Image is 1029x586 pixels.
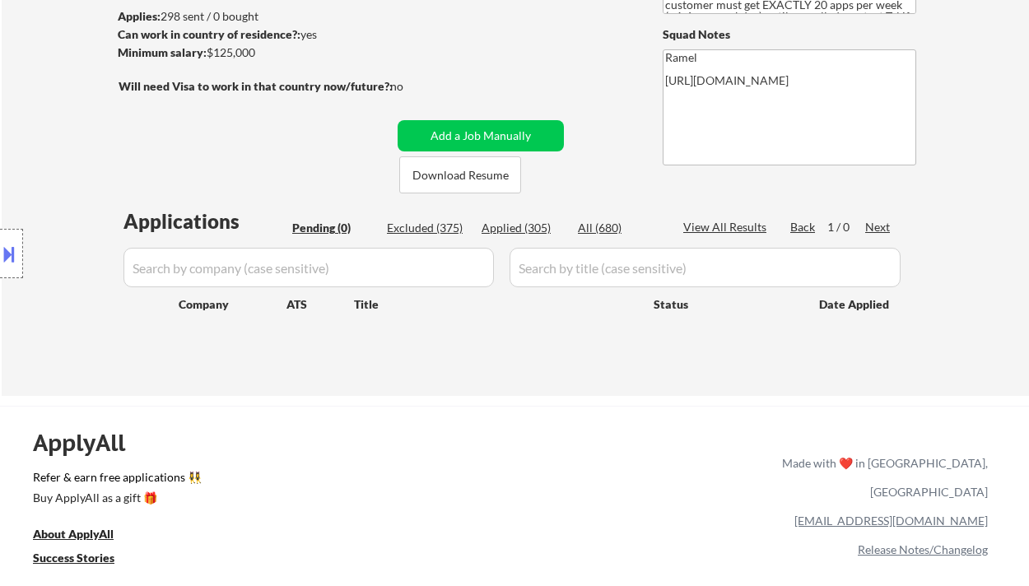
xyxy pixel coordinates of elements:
[33,551,114,565] u: Success Stories
[118,44,392,61] div: $125,000
[794,514,988,528] a: [EMAIL_ADDRESS][DOMAIN_NAME]
[858,542,988,556] a: Release Notes/Changelog
[118,45,207,59] strong: Minimum salary:
[292,220,375,236] div: Pending (0)
[790,219,817,235] div: Back
[482,220,564,236] div: Applied (305)
[683,219,771,235] div: View All Results
[510,248,901,287] input: Search by title (case sensitive)
[33,472,438,489] a: Refer & earn free applications 👯‍♀️
[775,449,988,506] div: Made with ❤️ in [GEOGRAPHIC_DATA], [GEOGRAPHIC_DATA]
[33,492,198,504] div: Buy ApplyAll as a gift 🎁
[398,120,564,151] button: Add a Job Manually
[654,289,795,319] div: Status
[123,248,494,287] input: Search by company (case sensitive)
[354,296,638,313] div: Title
[819,296,892,313] div: Date Applied
[118,9,161,23] strong: Applies:
[827,219,865,235] div: 1 / 0
[33,489,198,509] a: Buy ApplyAll as a gift 🎁
[399,156,521,193] button: Download Resume
[390,78,437,95] div: no
[118,8,392,25] div: 298 sent / 0 bought
[33,525,137,546] a: About ApplyAll
[118,27,300,41] strong: Can work in country of residence?:
[286,296,354,313] div: ATS
[578,220,660,236] div: All (680)
[387,220,469,236] div: Excluded (375)
[663,26,916,43] div: Squad Notes
[33,429,144,457] div: ApplyAll
[118,26,387,43] div: yes
[33,549,137,570] a: Success Stories
[33,527,114,541] u: About ApplyAll
[865,219,892,235] div: Next
[119,79,393,93] strong: Will need Visa to work in that country now/future?:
